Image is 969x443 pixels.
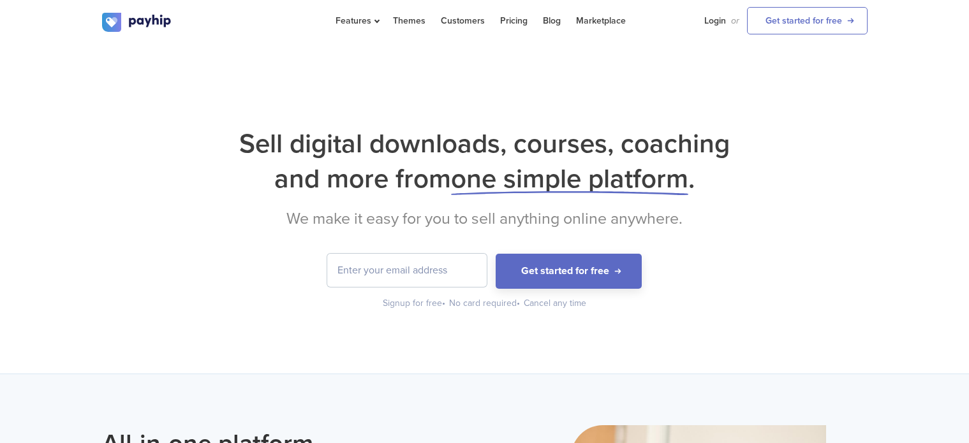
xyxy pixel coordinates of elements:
[102,209,868,228] h2: We make it easy for you to sell anything online anywhere.
[496,254,642,289] button: Get started for free
[688,163,695,195] span: .
[747,7,868,34] a: Get started for free
[524,297,586,310] div: Cancel any time
[336,15,378,26] span: Features
[102,13,172,32] img: logo.svg
[449,297,521,310] div: No card required
[327,254,487,287] input: Enter your email address
[442,298,445,309] span: •
[451,163,688,195] span: one simple platform
[383,297,447,310] div: Signup for free
[517,298,520,309] span: •
[102,126,868,196] h1: Sell digital downloads, courses, coaching and more from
